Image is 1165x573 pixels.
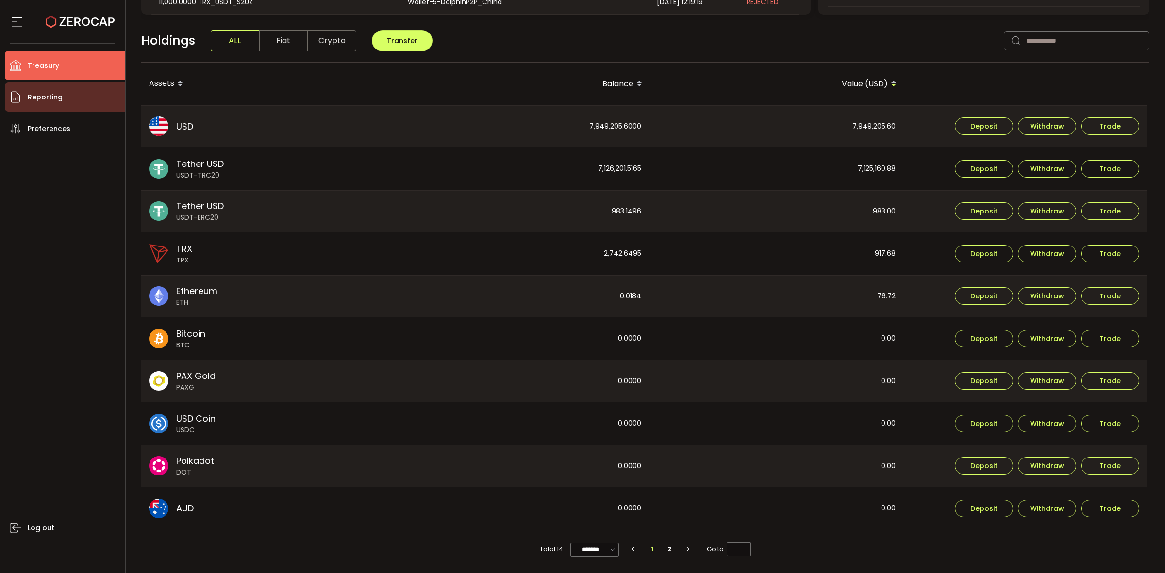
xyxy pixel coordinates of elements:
span: Withdraw [1030,165,1064,172]
button: Deposit [955,415,1013,432]
button: Trade [1081,202,1139,220]
span: AUD [176,502,194,515]
button: Withdraw [1018,117,1076,135]
button: Trade [1081,330,1139,347]
span: BTC [176,340,205,350]
button: Trade [1081,457,1139,475]
span: Holdings [141,32,195,50]
button: Withdraw [1018,500,1076,517]
div: 0.0000 [396,487,649,530]
div: 0.0184 [396,276,649,317]
iframe: Chat Widget [1116,526,1165,573]
div: 0.00 [650,487,903,530]
div: 0.0000 [396,402,649,445]
button: Withdraw [1018,372,1076,390]
span: Trade [1099,250,1121,257]
span: Transfer [387,36,417,46]
button: Deposit [955,457,1013,475]
button: Withdraw [1018,330,1076,347]
span: Tether USD [176,199,224,213]
span: Withdraw [1030,462,1064,469]
li: 1 [643,542,661,556]
img: btc_portfolio.svg [149,329,168,348]
div: Value (USD) [650,76,904,92]
span: Fiat [259,30,308,51]
span: Trade [1099,377,1121,384]
div: 0.00 [650,360,903,402]
span: Trade [1099,208,1121,214]
span: Preferences [28,122,70,136]
button: Deposit [955,160,1013,178]
img: trx_portfolio.png [149,244,168,263]
span: Deposit [970,293,998,299]
span: Deposit [970,250,998,257]
span: Log out [28,521,54,535]
img: usd_portfolio.svg [149,116,168,136]
img: eth_portfolio.svg [149,286,168,306]
img: aud_portfolio.svg [149,499,168,518]
div: 7,949,205.60 [650,106,903,147]
span: Trade [1099,505,1121,512]
span: Deposit [970,462,998,469]
span: Withdraw [1030,250,1064,257]
div: 0.0000 [396,317,649,360]
button: Trade [1081,117,1139,135]
span: Deposit [970,420,998,427]
div: Assets [141,76,396,92]
div: Balance [396,76,650,92]
span: Deposit [970,335,998,342]
button: Trade [1081,372,1139,390]
span: Withdraw [1030,377,1064,384]
span: Bitcoin [176,327,205,340]
div: 7,949,205.6000 [396,106,649,147]
span: ALL [211,30,259,51]
span: Crypto [308,30,356,51]
span: Trade [1099,123,1121,130]
span: Tether USD [176,157,224,170]
span: Deposit [970,505,998,512]
button: Trade [1081,415,1139,432]
div: 0.0000 [396,445,649,487]
span: Withdraw [1030,420,1064,427]
span: Withdraw [1030,335,1064,342]
button: Trade [1081,287,1139,305]
div: 2,742.6495 [396,232,649,275]
button: Deposit [955,245,1013,262]
button: Trade [1081,500,1139,517]
button: Transfer [372,30,433,51]
span: DOT [176,467,214,477]
button: Deposit [955,287,1013,305]
span: PAXG [176,382,216,393]
span: Withdraw [1030,505,1064,512]
div: 0.00 [650,402,903,445]
span: Trade [1099,165,1121,172]
div: 983.00 [650,191,903,232]
div: 76.72 [650,276,903,317]
span: TRX [176,242,192,255]
span: TRX [176,255,192,265]
li: 2 [661,542,678,556]
span: Trade [1099,420,1121,427]
img: dot_portfolio.svg [149,456,168,475]
span: Go to [707,542,751,556]
span: Withdraw [1030,293,1064,299]
img: usdt_portfolio.svg [149,159,168,179]
span: Withdraw [1030,123,1064,130]
span: USD [176,120,193,133]
span: Deposit [970,208,998,214]
span: Trade [1099,293,1121,299]
span: Polkadot [176,454,214,467]
span: Total 14 [540,542,563,556]
span: USDC [176,425,216,435]
button: Withdraw [1018,160,1076,178]
span: Treasury [28,59,59,73]
span: Withdraw [1030,208,1064,214]
button: Deposit [955,330,1013,347]
span: Trade [1099,335,1121,342]
button: Withdraw [1018,245,1076,262]
span: PAX Gold [176,369,216,382]
span: USDT-ERC20 [176,213,224,223]
button: Deposit [955,372,1013,390]
span: ETH [176,297,217,308]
